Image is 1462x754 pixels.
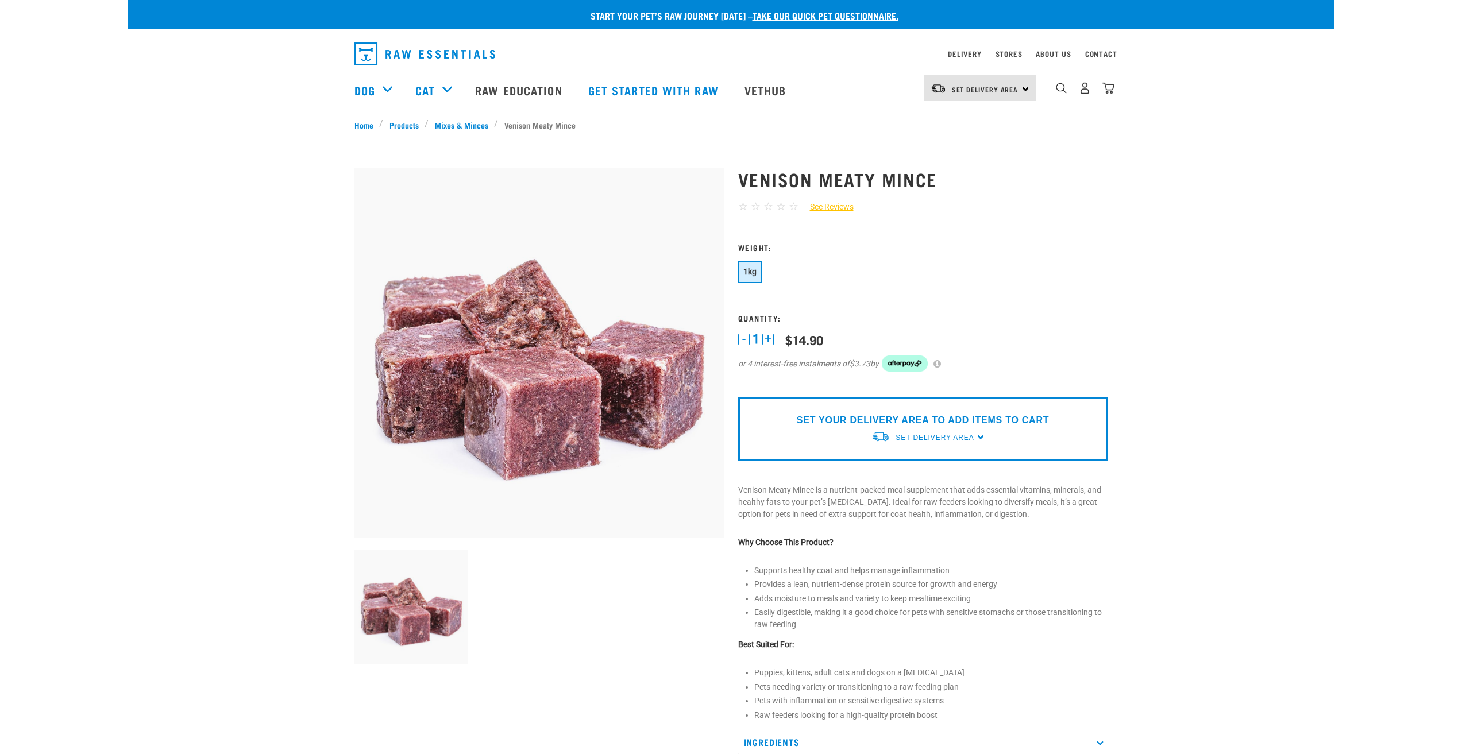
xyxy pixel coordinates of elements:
[754,681,1108,693] li: Pets needing variety or transitioning to a raw feeding plan
[738,334,750,345] button: -
[1056,83,1067,94] img: home-icon-1@2x.png
[931,83,946,94] img: van-moving.png
[797,413,1049,427] p: SET YOUR DELIVERY AREA TO ADD ITEMS TO CART
[743,267,757,276] span: 1kg
[738,640,794,649] strong: Best Suited For:
[1079,82,1091,94] img: user.png
[354,119,1108,131] nav: breadcrumbs
[137,9,1343,22] p: Start your pet’s raw journey [DATE] –
[798,201,854,213] a: See Reviews
[354,119,380,131] a: Home
[345,38,1117,70] nav: dropdown navigation
[754,593,1108,605] li: Adds moisture to meals and variety to keep mealtime exciting
[738,169,1108,190] h1: Venison Meaty Mince
[738,538,834,547] strong: Why Choose This Product?
[128,67,1334,113] nav: dropdown navigation
[948,52,981,56] a: Delivery
[952,87,1019,91] span: Set Delivery Area
[415,82,435,99] a: Cat
[763,200,773,213] span: ☆
[882,355,928,372] img: Afterpay
[850,358,870,370] span: $3.73
[1102,82,1114,94] img: home-icon@2x.png
[996,52,1023,56] a: Stores
[896,434,974,442] span: Set Delivery Area
[738,355,1108,372] div: or 4 interest-free instalments of by
[776,200,786,213] span: ☆
[733,67,801,113] a: Vethub
[1085,52,1117,56] a: Contact
[751,200,761,213] span: ☆
[354,168,724,538] img: 1117 Venison Meat Mince 01
[429,119,494,131] a: Mixes & Minces
[785,332,823,347] div: $14.90
[754,564,1108,577] li: Supports healthy coat and helps manage inflammation
[789,200,798,213] span: ☆
[738,243,1108,252] h3: Weight:
[354,82,375,99] a: Dog
[738,314,1108,322] h3: Quantity:
[738,261,762,283] button: 1kg
[754,667,1108,679] li: Puppies, kittens, adult cats and dogs on a [MEDICAL_DATA]
[762,334,774,345] button: +
[577,67,733,113] a: Get started with Raw
[383,119,425,131] a: Products
[354,42,495,65] img: Raw Essentials Logo
[738,200,748,213] span: ☆
[1036,52,1071,56] a: About Us
[753,333,759,345] span: 1
[464,67,576,113] a: Raw Education
[871,431,890,443] img: van-moving.png
[754,695,1108,707] li: Pets with inflammation or sensitive digestive systems
[738,484,1108,520] p: Venison Meaty Mince is a nutrient-packed meal supplement that adds essential vitamins, minerals, ...
[754,578,1108,590] li: Provides a lean, nutrient-dense protein source for growth and energy
[754,709,1108,721] li: Raw feeders looking for a high-quality protein boost
[354,550,469,664] img: 1117 Venison Meat Mince 01
[754,606,1108,631] li: Easily digestible, making it a good choice for pets with sensitive stomachs or those transitionin...
[753,13,898,18] a: take our quick pet questionnaire.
